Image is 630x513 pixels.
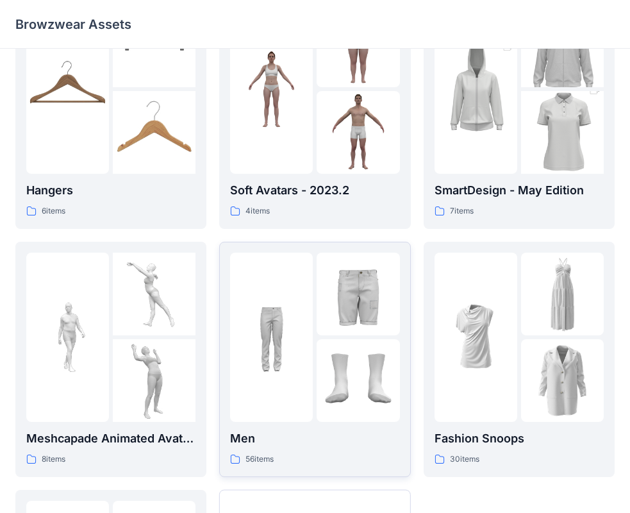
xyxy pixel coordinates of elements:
p: 30 items [450,453,479,466]
p: SmartDesign - May Edition [435,181,604,199]
p: Hangers [26,181,195,199]
a: folder 1folder 2folder 3Men56items [219,242,410,477]
img: folder 1 [230,47,313,130]
img: folder 3 [113,339,195,422]
img: folder 3 [317,91,399,174]
img: folder 2 [317,253,399,335]
p: 6 items [42,205,65,218]
img: folder 1 [435,27,517,151]
p: Soft Avatars - 2023.2 [230,181,399,199]
img: folder 3 [317,339,399,422]
img: folder 3 [521,71,604,195]
img: folder 1 [230,296,313,378]
p: 7 items [450,205,474,218]
p: 4 items [245,205,270,218]
p: 8 items [42,453,65,466]
img: folder 2 [521,253,604,335]
img: folder 3 [521,339,604,422]
img: folder 3 [113,91,195,174]
a: folder 1folder 2folder 3Fashion Snoops30items [424,242,615,477]
p: Men [230,430,399,448]
a: folder 1folder 2folder 3Meshcapade Animated Avatars8items [15,242,206,477]
p: Meshcapade Animated Avatars [26,430,195,448]
img: folder 1 [26,296,109,378]
p: Fashion Snoops [435,430,604,448]
img: folder 1 [26,47,109,130]
p: Browzwear Assets [15,15,131,33]
p: 56 items [245,453,274,466]
img: folder 2 [113,253,195,335]
img: folder 1 [435,296,517,378]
